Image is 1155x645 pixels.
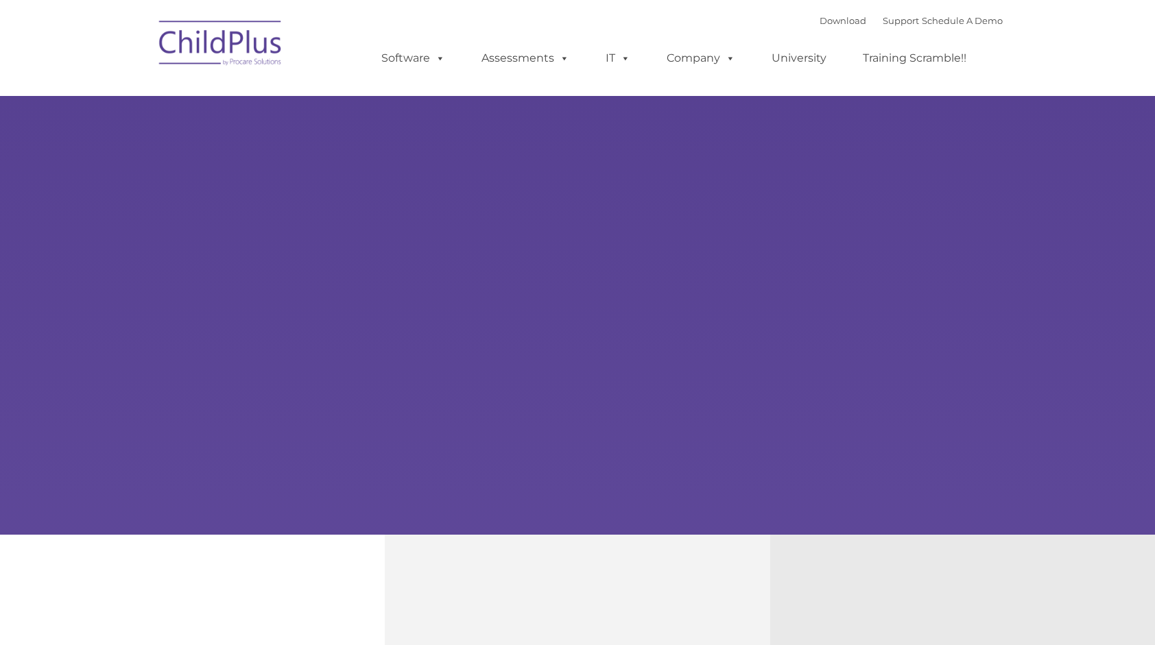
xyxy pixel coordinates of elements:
[653,45,749,72] a: Company
[849,45,980,72] a: Training Scramble!!
[820,15,1003,26] font: |
[758,45,840,72] a: University
[883,15,919,26] a: Support
[592,45,644,72] a: IT
[368,45,459,72] a: Software
[922,15,1003,26] a: Schedule A Demo
[468,45,583,72] a: Assessments
[152,11,289,80] img: ChildPlus by Procare Solutions
[820,15,866,26] a: Download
